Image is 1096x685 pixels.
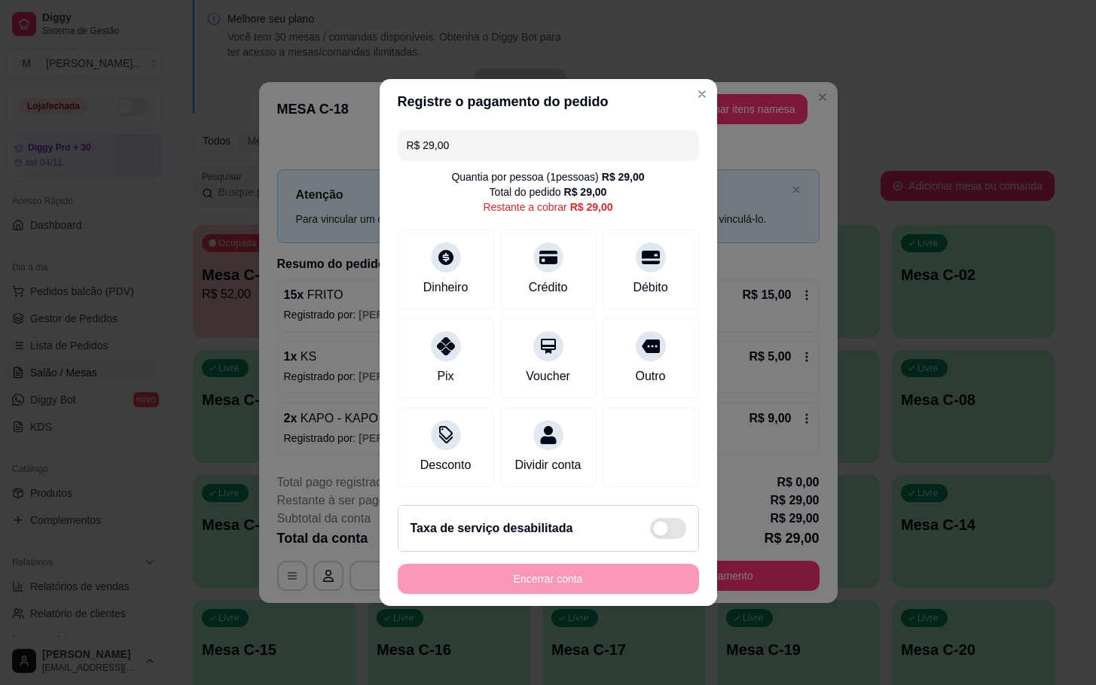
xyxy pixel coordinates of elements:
[602,169,645,184] div: R$ 29,00
[411,519,573,537] h2: Taxa de serviço desabilitada
[526,367,570,385] div: Voucher
[490,184,607,199] div: Total do pedido
[407,130,690,160] input: Ex.: hambúrguer de cordeiro
[564,184,607,199] div: R$ 29,00
[483,199,612,215] div: Restante a cobrar
[633,279,667,297] div: Débito
[451,169,644,184] div: Quantia por pessoa ( 1 pessoas)
[570,199,613,215] div: R$ 29,00
[420,456,472,474] div: Desconto
[380,79,717,124] header: Registre o pagamento do pedido
[514,456,581,474] div: Dividir conta
[529,279,568,297] div: Crédito
[635,367,665,385] div: Outro
[690,82,714,106] button: Close
[423,279,469,297] div: Dinheiro
[437,367,453,385] div: Pix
